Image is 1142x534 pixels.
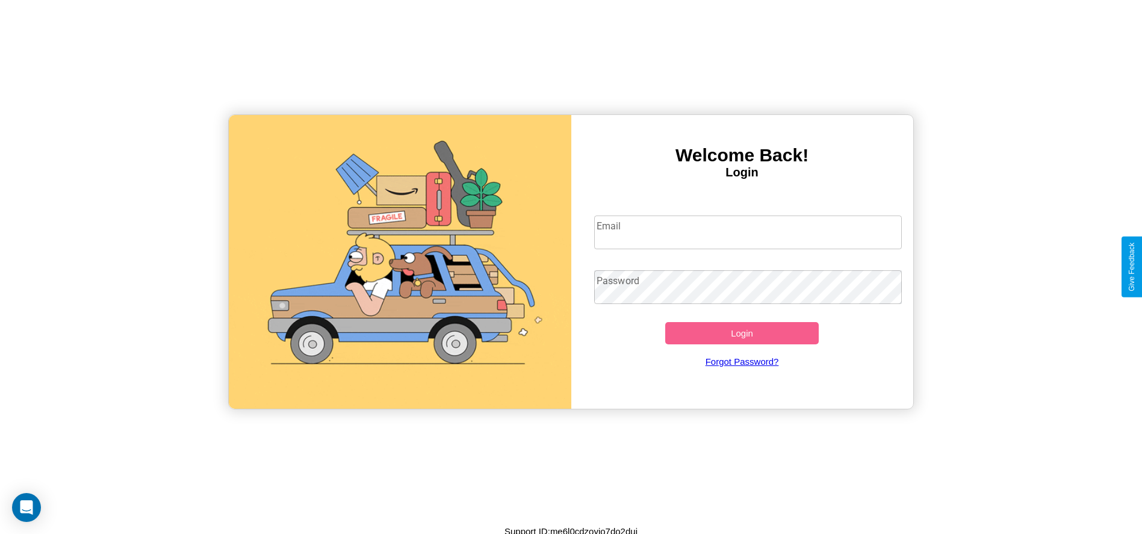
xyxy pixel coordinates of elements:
[571,145,913,166] h3: Welcome Back!
[665,322,819,344] button: Login
[1128,243,1136,291] div: Give Feedback
[588,344,896,379] a: Forgot Password?
[229,115,571,409] img: gif
[571,166,913,179] h4: Login
[12,493,41,522] div: Open Intercom Messenger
